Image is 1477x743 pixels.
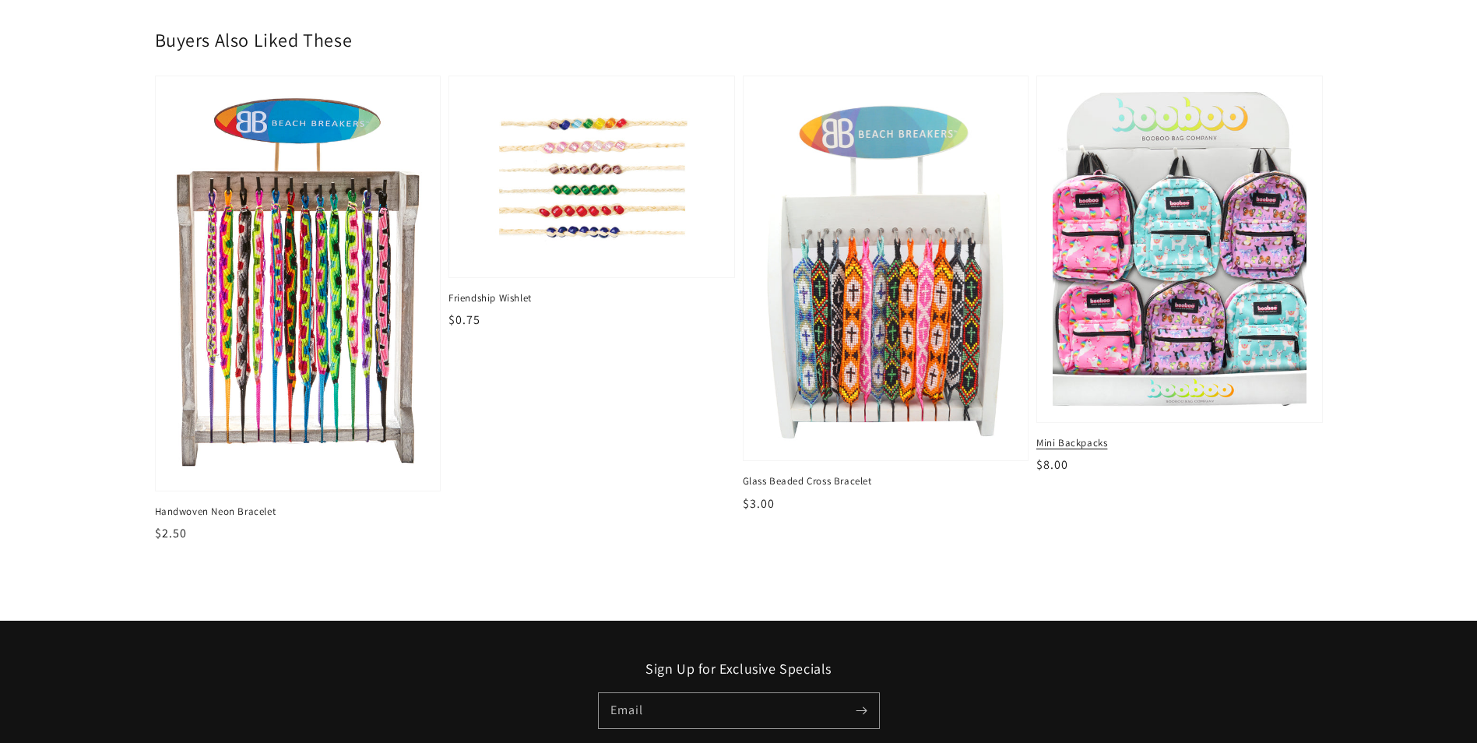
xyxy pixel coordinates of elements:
a: Mini BackpacksMini Backpacks Mini Backpacks $8.00 [1036,76,1323,474]
span: Friendship Wishlet [448,291,735,305]
span: $0.75 [448,312,480,328]
span: $2.50 [155,525,187,541]
span: $8.00 [1036,456,1068,473]
span: Handwoven Neon Bracelet [155,505,441,519]
img: Glass Beaded Cross Bracelet [759,92,1013,445]
img: Friendship Wishlet [465,92,719,262]
h2: Sign Up for Exclusive Specials [155,660,1323,678]
a: Glass Beaded Cross Bracelet Glass Beaded Cross Bracelet $3.00 [743,76,1029,513]
span: Mini Backpacks [1036,436,1323,450]
span: $3.00 [743,495,775,512]
h2: Buyers Also Liked These [155,28,1323,52]
img: Mini Backpacks [1049,87,1310,411]
a: Handwoven Neon BraceletHandwoven Neon Bracelet Handwoven Neon Bracelet $2.50 [155,76,441,543]
span: Glass Beaded Cross Bracelet [743,474,1029,488]
a: Friendship Wishlet Friendship Wishlet $0.75 [448,76,735,329]
button: Subscribe [845,693,879,727]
